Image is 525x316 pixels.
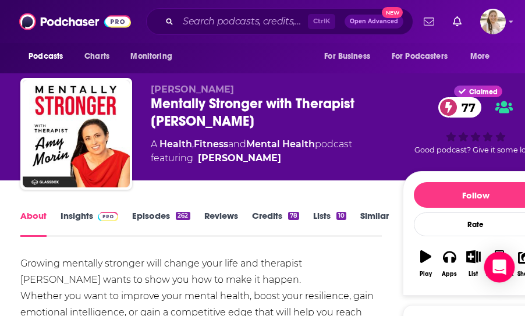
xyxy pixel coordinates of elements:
[146,8,413,35] div: Search podcasts, credits, & more...
[159,139,192,150] a: Health
[308,14,335,29] span: Ctrl K
[29,48,63,65] span: Podcasts
[469,89,498,95] span: Claimed
[480,9,506,34] button: Show profile menu
[438,97,481,118] a: 77
[228,139,246,150] span: and
[194,139,228,150] a: Fitness
[414,243,438,285] button: Play
[450,97,481,118] span: 77
[61,210,118,237] a: InsightsPodchaser Pro
[122,45,187,68] button: open menu
[384,45,464,68] button: open menu
[419,12,439,31] a: Show notifications dropdown
[336,212,346,220] div: 10
[350,19,398,24] span: Open Advanced
[151,151,352,165] span: featuring
[84,48,109,65] span: Charts
[204,210,238,237] a: Reviews
[20,45,78,68] button: open menu
[345,15,403,29] button: Open AdvancedNew
[98,212,118,221] img: Podchaser Pro
[316,45,385,68] button: open menu
[469,271,478,278] div: List
[313,210,346,237] a: Lists10
[151,84,234,95] span: [PERSON_NAME]
[130,48,172,65] span: Monitoring
[132,210,190,237] a: Episodes262
[192,139,194,150] span: ,
[438,243,462,285] button: Apps
[462,243,485,285] button: List
[462,45,505,68] button: open menu
[178,12,308,31] input: Search podcasts, credits, & more...
[470,48,490,65] span: More
[198,151,281,165] a: Amy Morin
[485,243,514,285] button: Bookmark
[480,9,506,34] img: User Profile
[246,139,315,150] a: Mental Health
[176,212,190,220] div: 262
[19,10,131,33] img: Podchaser - Follow, Share and Rate Podcasts
[360,210,389,237] a: Similar
[252,210,299,237] a: Credits78
[420,271,432,278] div: Play
[77,45,116,68] a: Charts
[484,252,515,283] div: Open Intercom Messenger
[324,48,370,65] span: For Business
[480,9,506,34] span: Logged in as acquavie
[23,80,130,187] img: Mentally Stronger with Therapist Amy Morin
[151,137,352,165] div: A podcast
[382,7,403,18] span: New
[392,48,448,65] span: For Podcasters
[442,271,457,278] div: Apps
[288,212,299,220] div: 78
[448,12,466,31] a: Show notifications dropdown
[20,210,47,237] a: About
